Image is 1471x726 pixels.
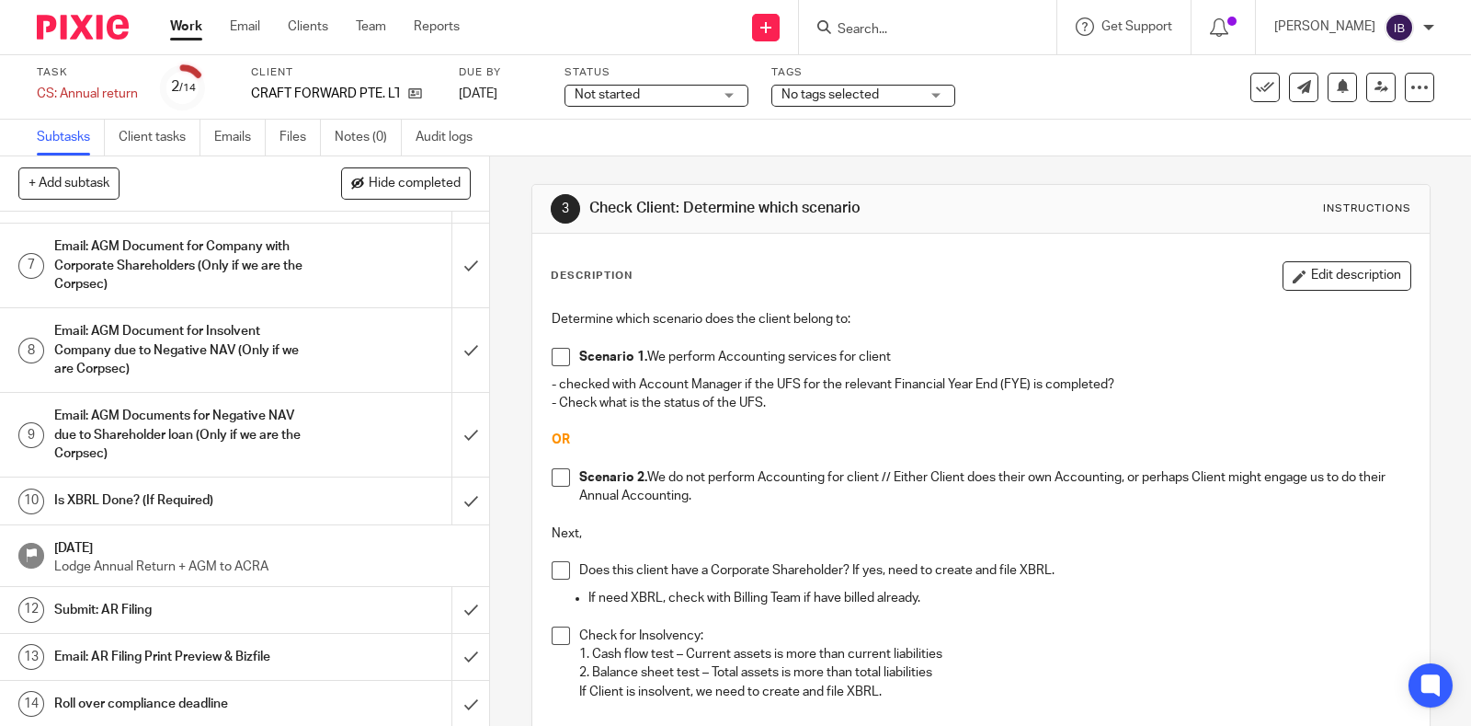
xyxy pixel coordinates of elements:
[341,167,471,199] button: Hide completed
[18,253,44,279] div: 7
[1385,13,1414,42] img: svg%3E
[552,524,1410,543] p: Next,
[579,645,1410,663] p: 1. Cash flow test – Current assets is more than current liabilities
[54,535,472,558] h1: [DATE]
[119,120,200,156] a: Client tasks
[575,88,640,101] span: Not started
[335,120,402,156] a: Notes (0)
[579,351,647,363] strong: Scenario 1.
[579,683,1410,701] p: If Client is insolvent, we need to create and file XBRL.
[37,15,129,40] img: Pixie
[589,199,1020,218] h1: Check Client: Determine which scenario
[37,120,105,156] a: Subtasks
[18,338,44,363] div: 8
[37,65,138,80] label: Task
[37,85,138,103] div: CS: Annual return
[836,22,1001,39] input: Search
[771,65,955,80] label: Tags
[552,375,1410,394] p: - checked with Account Manager if the UFS for the relevant Financial Year End (FYE) is completed?
[1283,261,1411,291] button: Edit description
[18,597,44,623] div: 12
[18,167,120,199] button: + Add subtask
[230,17,260,36] a: Email
[414,17,460,36] a: Reports
[579,348,1410,366] p: We perform Accounting services for client
[54,487,307,514] h1: Is XBRL Done? (If Required)
[416,120,486,156] a: Audit logs
[170,17,202,36] a: Work
[288,17,328,36] a: Clients
[564,65,748,80] label: Status
[579,471,647,484] strong: Scenario 2.
[552,310,1410,328] p: Determine which scenario does the client belong to:
[551,194,580,224] div: 3
[1323,202,1411,216] div: Instructions
[552,433,570,446] span: OR
[251,85,399,103] p: CRAFT FORWARD PTE. LTD.
[171,76,196,98] div: 2
[18,644,44,670] div: 13
[579,561,1410,580] p: Does this client have a Corporate Shareholder? If yes, need to create and file XBRL.
[356,17,386,36] a: Team
[579,663,1410,682] p: 2. Balance sheet test – Total assets is more than total liabilities
[54,558,472,576] p: Lodge Annual Return + AGM to ACRA
[579,468,1410,506] p: We do not perform Accounting for client // Either Client does their own Accounting, or perhaps Cl...
[579,627,1410,645] p: Check for Insolvency:
[54,402,307,467] h1: Email: AGM Documents for Negative NAV due to Shareholder loan (Only if we are the Corpsec)
[18,489,44,514] div: 10
[54,690,307,718] h1: Roll over compliance deadline
[54,317,307,383] h1: Email: AGM Document for Insolvent Company due to Negative NAV (Only if we are Corpsec)
[54,643,307,671] h1: Email: AR Filing Print Preview & Bizfile
[369,177,461,191] span: Hide completed
[214,120,266,156] a: Emails
[18,691,44,717] div: 14
[552,394,1410,412] p: - Check what is the status of the UFS.
[551,269,633,283] p: Description
[54,233,307,298] h1: Email: AGM Document for Company with Corporate Shareholders (Only if we are the Corpsec)
[588,589,1410,607] p: If need XBRL, check with Billing Team if have billed already.
[179,83,196,93] small: /14
[1274,17,1375,36] p: [PERSON_NAME]
[18,422,44,448] div: 9
[781,88,879,101] span: No tags selected
[279,120,321,156] a: Files
[1101,20,1172,33] span: Get Support
[54,596,307,624] h1: Submit: AR Filing
[251,65,436,80] label: Client
[459,87,497,100] span: [DATE]
[459,65,542,80] label: Due by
